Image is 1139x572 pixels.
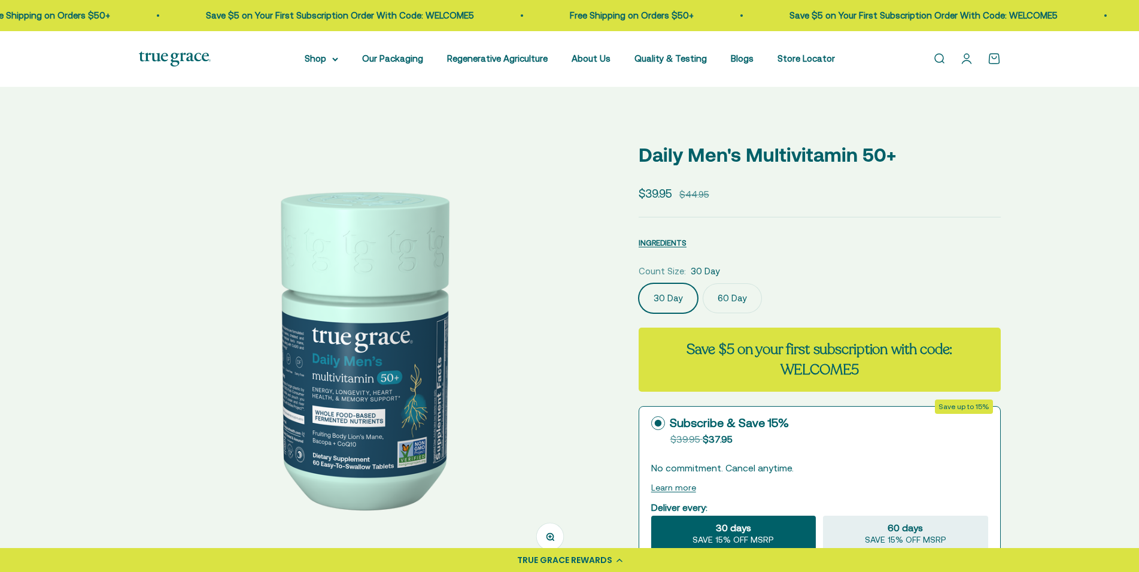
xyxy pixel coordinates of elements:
p: Save $5 on Your First Subscription Order With Code: WELCOME5 [201,8,469,23]
legend: Count Size: [639,264,686,279]
a: Store Locator [777,53,835,63]
sale-price: $39.95 [639,184,672,202]
a: About Us [572,53,610,63]
a: Free Shipping on Orders $50+ [565,10,689,20]
a: Regenerative Agriculture [447,53,548,63]
summary: Shop [305,52,338,66]
a: Our Packaging [362,53,423,63]
a: Quality & Testing [634,53,707,63]
strong: Save $5 on your first subscription with code: WELCOME5 [687,340,952,380]
button: INGREDIENTS [639,235,687,250]
span: 30 Day [691,264,720,279]
img: Daily Men's 50+ Multivitamin [139,125,581,568]
div: TRUE GRACE REWARDS [517,554,612,567]
span: INGREDIENTS [639,238,687,247]
a: Blogs [731,53,754,63]
compare-at-price: $44.95 [679,187,709,202]
p: Save $5 on Your First Subscription Order With Code: WELCOME5 [785,8,1053,23]
p: Daily Men's Multivitamin 50+ [639,140,1001,170]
